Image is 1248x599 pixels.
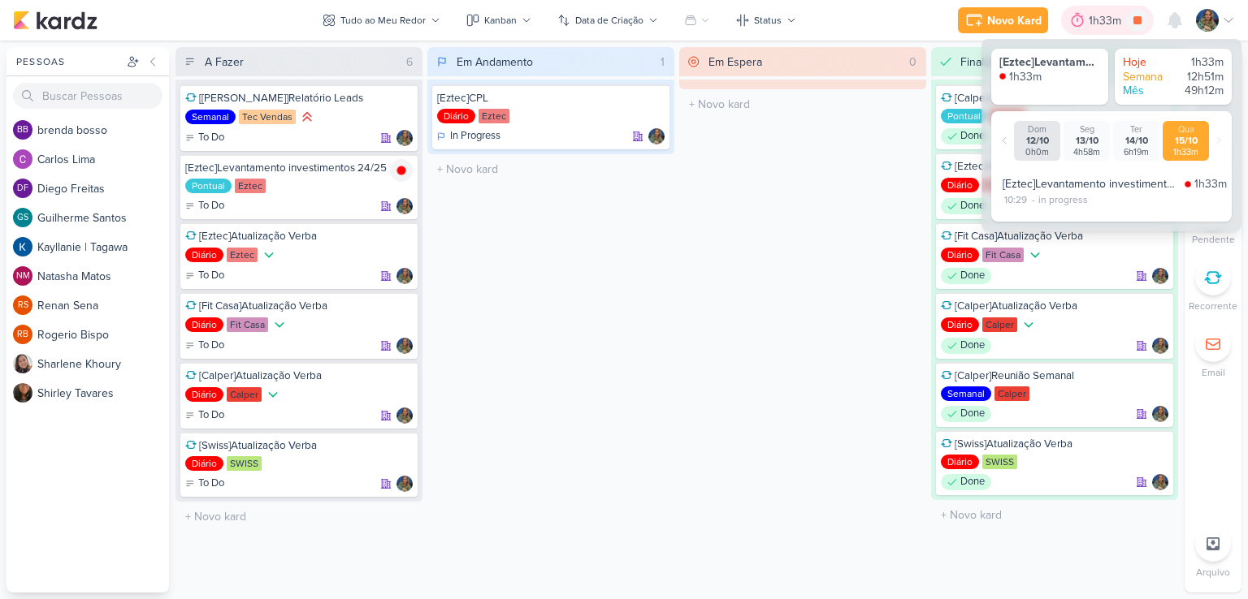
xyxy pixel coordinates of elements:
[682,93,923,116] input: + Novo kard
[235,179,266,193] div: Eztec
[185,338,224,354] div: To Do
[1196,565,1230,580] p: Arquivo
[941,178,979,192] div: Diário
[437,91,665,106] div: [Eztec]CPL
[265,386,281,403] div: Prioridade Baixa
[37,268,169,285] div: N a t a s h a M a t o s
[1017,135,1057,147] div: 12/10
[1009,70,1042,84] div: 1h33m
[941,198,991,214] div: Done
[1152,338,1168,354] div: Responsável: Isabella Gutierres
[396,268,413,284] div: Responsável: Isabella Gutierres
[185,368,413,383] div: [Calper]Atualização Verba
[396,407,413,424] img: Isabella Gutierres
[17,213,28,222] p: GS
[450,128,500,144] p: In Progress
[37,209,169,226] div: G u i l h e r m e S a n t o s
[13,179,32,198] div: Diego Freitas
[239,110,296,124] div: Tec Vendas
[941,268,991,284] div: Done
[1003,192,1029,207] div: 10:29
[903,54,923,71] div: 0
[396,476,413,492] div: Responsável: Isabella Gutierres
[185,248,223,262] div: Diário
[1116,147,1156,157] div: 6h19m
[396,338,413,354] img: Isabella Gutierres
[13,266,32,286] div: Natasha Matos
[13,120,32,140] div: brenda bosso
[185,299,413,313] div: [Fit Casa]Atualização Verba
[941,368,1168,383] div: [Calper]Reunião Semanal
[1196,9,1219,32] img: Isabella Gutierres
[227,387,262,402] div: Calper
[1116,124,1156,135] div: Ter
[18,301,28,310] p: RS
[941,128,991,144] div: Done
[198,476,224,492] p: To Do
[185,456,223,471] div: Diário
[396,130,413,146] div: Responsável: Isabella Gutierres
[1166,124,1206,135] div: Qua
[1017,124,1057,135] div: Dom
[999,55,1100,70] div: [Eztec]Levantamento investimentos 24/25
[271,317,288,333] div: Prioridade Baixa
[1116,135,1156,147] div: 14/10
[457,54,533,71] div: Em Andamento
[982,317,1017,332] div: Calper
[185,179,232,193] div: Pontual
[941,248,979,262] div: Diário
[960,474,985,490] p: Done
[941,437,1168,451] div: [Swiss]Atualização Verba
[185,407,224,424] div: To Do
[185,198,224,214] div: To Do
[479,109,509,123] div: Eztec
[17,126,28,135] p: bb
[205,54,244,71] div: A Fazer
[654,54,671,71] div: 1
[1067,147,1107,157] div: 4h58m
[1194,175,1227,192] div: 1h33m
[1152,338,1168,354] img: Isabella Gutierres
[1089,12,1126,29] div: 1h33m
[994,386,1029,401] div: Calper
[13,354,32,373] img: Sharlene Khoury
[396,130,413,146] img: Isabella Gutierres
[185,268,224,284] div: To Do
[960,54,1011,71] div: Finalizado
[13,54,123,69] div: Pessoas
[227,456,262,471] div: SWISS
[1175,55,1224,70] div: 1h33m
[390,159,413,182] img: tracking
[185,317,223,332] div: Diário
[179,505,419,528] input: + Novo kard
[960,338,985,354] p: Done
[227,248,258,262] div: Eztec
[13,83,162,109] input: Buscar Pessoas
[941,317,979,332] div: Diário
[185,161,413,175] div: [Eztec]Levantamento investimentos 24/25
[299,109,315,125] div: Prioridade Alta
[1152,474,1168,490] img: Isabella Gutierres
[648,128,665,144] img: Isabella Gutierres
[431,157,671,181] input: + Novo kard
[1175,70,1224,84] div: 12h51m
[1020,317,1037,333] div: Prioridade Baixa
[1152,268,1168,284] div: Responsável: Isabella Gutierres
[13,295,32,315] div: Renan Sena
[1152,474,1168,490] div: Responsável: Isabella Gutierres
[37,385,169,402] div: S h i r l e y T a v a r e s
[185,110,236,124] div: Semanal
[941,406,991,422] div: Done
[37,151,169,168] div: C a r l o s L i m a
[941,91,1168,106] div: [Calper]Atualizar Relatório
[982,455,1017,469] div: SWISS
[396,338,413,354] div: Responsável: Isabella Gutierres
[17,330,28,339] p: RB
[1067,135,1107,147] div: 13/10
[13,149,32,169] img: Carlos Lima
[941,474,991,490] div: Done
[396,407,413,424] div: Responsável: Isabella Gutierres
[13,237,32,256] img: Kayllanie | Tagawa
[1166,135,1206,147] div: 15/10
[941,109,987,123] div: Pontual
